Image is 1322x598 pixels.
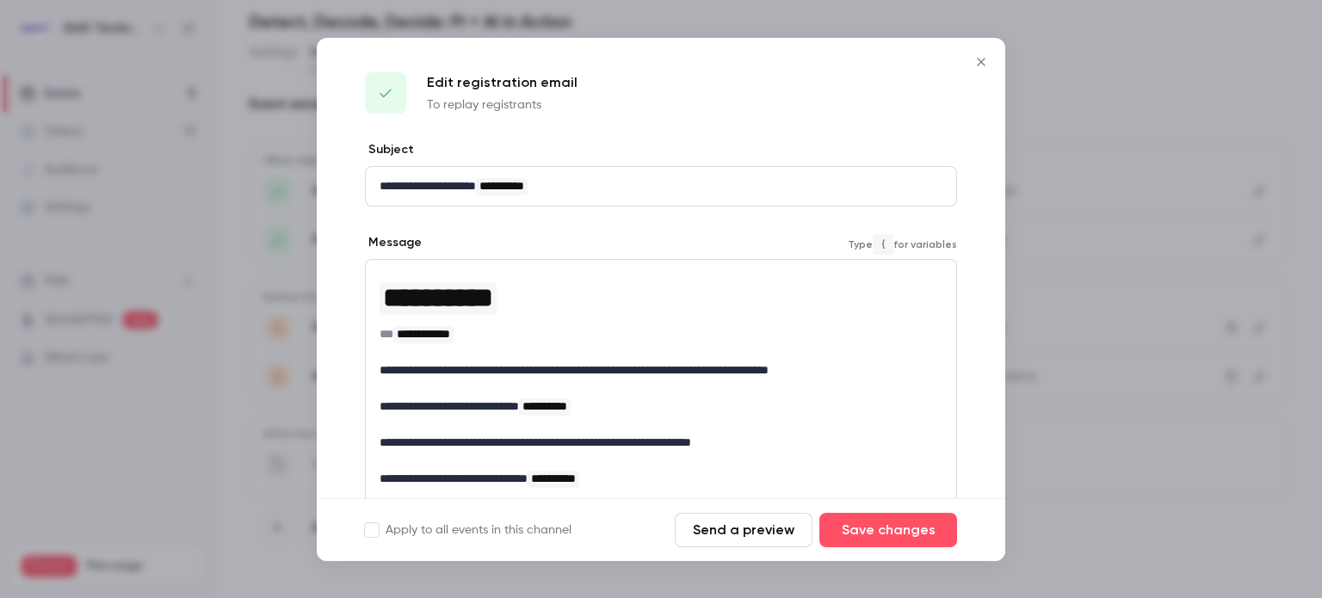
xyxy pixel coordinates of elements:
p: Edit registration email [427,72,578,93]
p: To replay registrants [427,96,578,114]
code: { [873,234,893,255]
label: Apply to all events in this channel [365,521,571,539]
span: Type for variables [848,234,957,255]
div: editor [366,167,956,206]
div: editor [366,260,956,498]
button: Save changes [819,513,957,547]
label: Subject [365,141,414,158]
button: Send a preview [675,513,812,547]
label: Message [365,234,422,251]
button: Close [964,45,998,79]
